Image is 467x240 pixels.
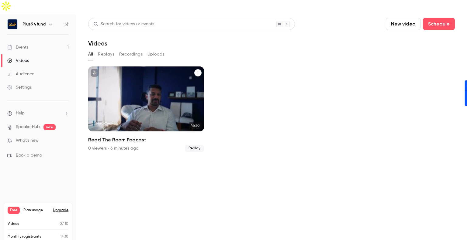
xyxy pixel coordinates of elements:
span: 0 [60,222,62,226]
p: Monthly registrants [8,234,41,239]
button: Uploads [147,49,164,59]
li: Read The Room Podcast [88,66,204,152]
button: unpublished [91,69,99,77]
span: 46:20 [189,122,202,129]
span: Help [16,110,25,117]
div: Videos [7,58,29,64]
p: Videos [8,221,19,227]
button: Schedule [423,18,455,30]
span: What's new [16,137,39,144]
h1: Videos [88,40,107,47]
div: Settings [7,84,32,90]
div: Events [7,44,28,50]
button: Upgrade [53,208,68,213]
span: Book a demo [16,152,42,159]
div: Audience [7,71,34,77]
button: All [88,49,93,59]
span: 1 [60,235,61,238]
h2: Read The Room Podcast [88,136,204,144]
a: SpeakerHub [16,124,40,130]
h6: Plus94fund [22,21,46,27]
button: Replays [98,49,114,59]
div: Search for videos or events [93,21,154,27]
button: New video [386,18,420,30]
a: 46:20Read The Room Podcast0 viewers • 6 minutes agoReplay [88,66,204,152]
p: / 10 [60,221,68,227]
img: Plus94fund [8,19,17,29]
ul: Videos [88,66,455,152]
p: / 30 [60,234,68,239]
span: new [43,124,56,130]
button: Recordings [119,49,143,59]
li: help-dropdown-opener [7,110,69,117]
iframe: Noticeable Trigger [61,138,69,144]
span: Replay [185,145,204,152]
div: 0 viewers • 6 minutes ago [88,145,138,151]
span: Plan usage [23,208,49,213]
span: Free [8,207,20,214]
